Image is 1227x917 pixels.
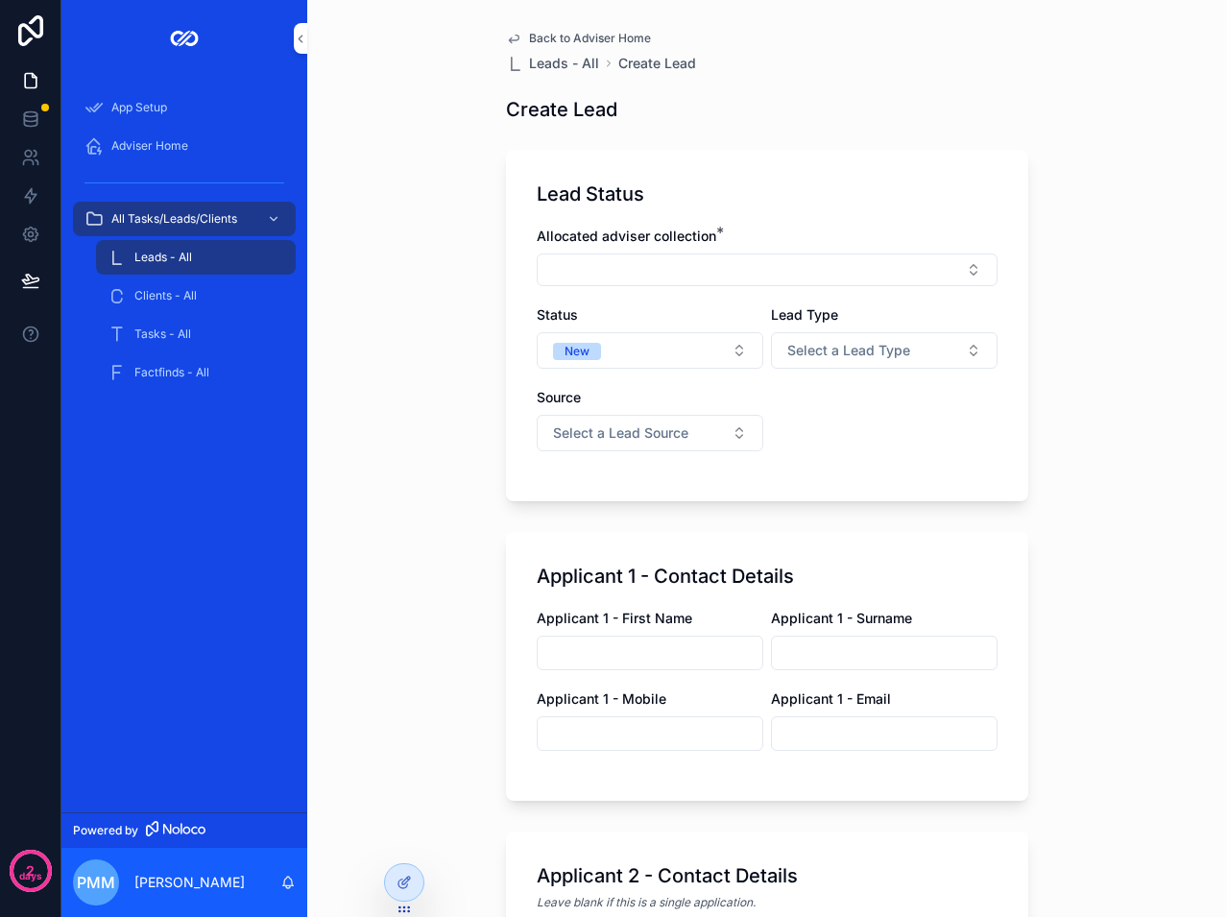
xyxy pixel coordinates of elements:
span: All Tasks/Leads/Clients [111,211,237,227]
img: App logo [169,23,200,54]
span: Adviser Home [111,138,188,154]
p: [PERSON_NAME] [134,873,245,892]
span: Applicant 1 - Mobile [537,690,666,707]
em: Leave blank if this is a single application. [537,895,756,910]
span: Tasks - All [134,326,191,342]
h1: Applicant 1 - Contact Details [537,563,794,590]
h1: Create Lead [506,96,617,123]
div: New [565,343,589,360]
span: Status [537,306,578,323]
span: Allocated adviser collection [537,228,716,244]
a: Leads - All [506,54,599,73]
a: Factfinds - All [96,355,296,390]
span: Clients - All [134,288,197,303]
p: days [19,869,42,884]
span: Lead Type [771,306,838,323]
span: Leads - All [529,54,599,73]
span: Leads - All [134,250,192,265]
button: Select Button [537,415,763,451]
p: 2 [26,861,35,881]
a: Create Lead [618,54,696,73]
a: Tasks - All [96,317,296,351]
a: Clients - All [96,278,296,313]
span: Powered by [73,823,138,838]
h1: Applicant 2 - Contact Details [537,862,798,889]
span: Applicant 1 - First Name [537,610,692,626]
a: Leads - All [96,240,296,275]
button: Select Button [537,253,998,286]
span: App Setup [111,100,167,115]
span: PMM [77,871,115,894]
button: Select Button [771,332,998,369]
span: Select a Lead Type [787,341,910,360]
span: Back to Adviser Home [529,31,651,46]
span: Applicant 1 - Surname [771,610,912,626]
a: Powered by [61,812,307,848]
span: Select a Lead Source [553,423,688,443]
div: scrollable content [61,77,307,415]
a: All Tasks/Leads/Clients [73,202,296,236]
span: Applicant 1 - Email [771,690,891,707]
button: Select Button [537,332,763,369]
h1: Lead Status [537,181,644,207]
a: Adviser Home [73,129,296,163]
a: App Setup [73,90,296,125]
a: Back to Adviser Home [506,31,651,46]
span: Source [537,389,581,405]
span: Factfinds - All [134,365,209,380]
